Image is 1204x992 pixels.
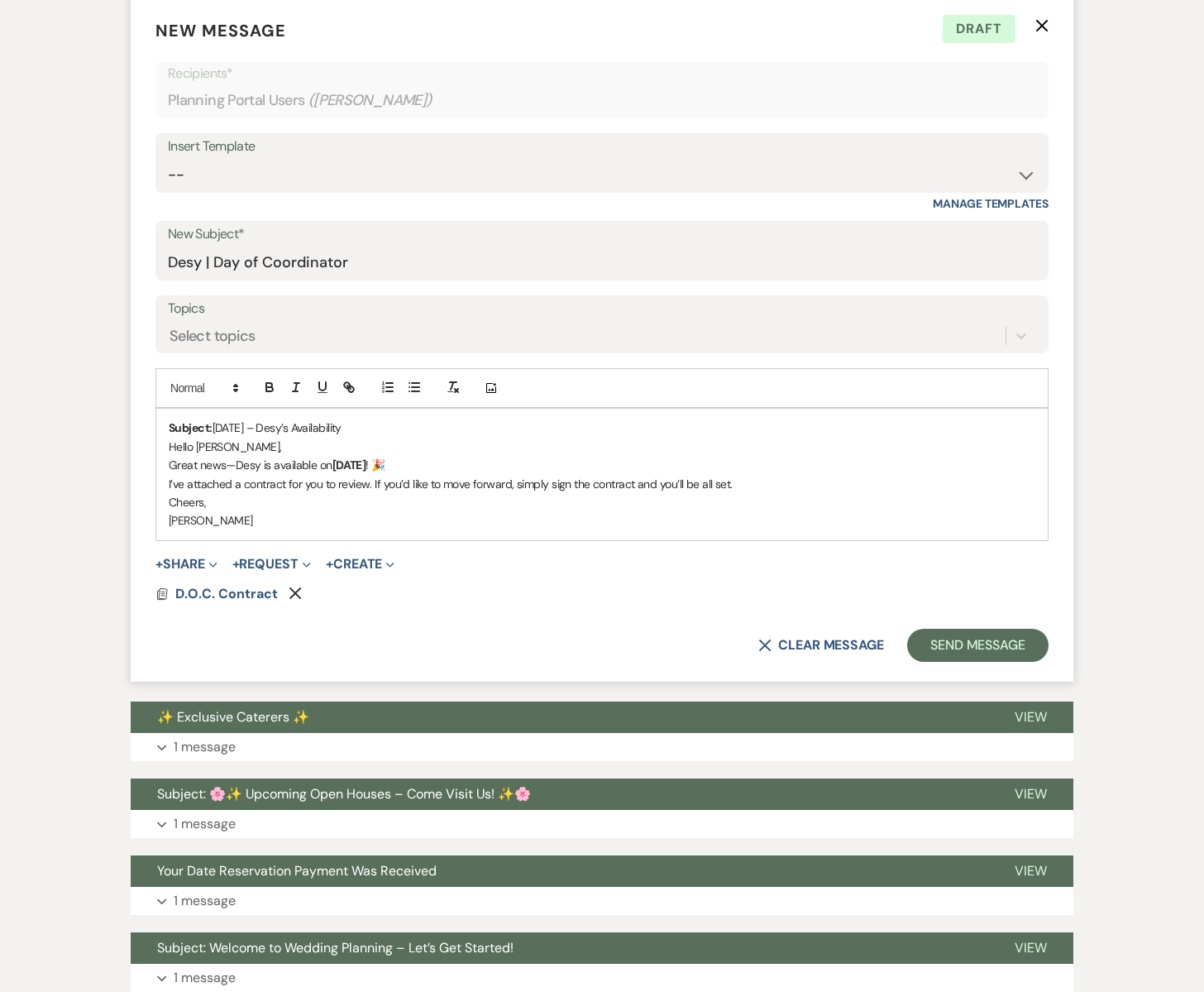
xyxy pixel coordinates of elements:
[232,558,240,571] span: +
[157,862,437,879] span: Your Date Reservation Payment Was Received
[332,458,366,472] strong: [DATE]
[1015,708,1047,726] span: View
[169,456,1035,474] p: Great news—Desy is available on ! 🎉
[168,63,1036,84] p: Recipients*
[988,702,1073,733] button: View
[169,420,213,435] strong: Subject:
[155,20,286,41] span: New Message
[157,708,309,726] span: ✨ Exclusive Caterers ✨
[131,702,988,733] button: ✨ Exclusive Caterers ✨
[131,855,988,887] button: Your Date Reservation Payment Was Received
[326,558,394,571] button: Create
[169,475,1035,493] p: I’ve attached a contract for you to review. If you’d like to move forward, simply sign the contra...
[131,964,1073,992] button: 1 message
[157,939,514,956] span: Subject: Welcome to Wedding Planning – Let’s Get Started!
[169,493,1035,511] p: Cheers,
[174,736,236,758] p: 1 message
[169,511,1035,530] p: [PERSON_NAME]
[232,558,311,571] button: Request
[174,813,236,835] p: 1 message
[131,733,1073,761] button: 1 message
[988,932,1073,964] button: View
[1015,939,1047,956] span: View
[1015,862,1047,879] span: View
[168,223,1036,247] label: New Subject*
[169,438,1035,456] p: Hello [PERSON_NAME],
[157,785,531,803] span: Subject: 🌸✨ Upcoming Open Houses – Come Visit Us! ✨🌸
[988,779,1073,810] button: View
[131,810,1073,838] button: 1 message
[175,585,278,602] span: D.O.C. Contract
[169,419,1035,437] p: [DATE] – Desy’s Availability
[175,584,282,604] button: D.O.C. Contract
[907,629,1049,662] button: Send Message
[131,932,988,964] button: Subject: Welcome to Wedding Planning – Let’s Get Started!
[170,325,256,347] div: Select topics
[943,15,1015,43] span: Draft
[758,639,884,652] button: Clear message
[131,887,1073,915] button: 1 message
[933,196,1049,211] a: Manage Templates
[174,890,236,912] p: 1 message
[1015,785,1047,803] span: View
[168,135,1036,159] div: Insert Template
[174,967,236,989] p: 1 message
[326,558,333,571] span: +
[155,558,217,571] button: Share
[168,84,1036,117] div: Planning Portal Users
[988,855,1073,887] button: View
[308,89,432,112] span: ( [PERSON_NAME] )
[168,297,1036,321] label: Topics
[155,558,163,571] span: +
[131,779,988,810] button: Subject: 🌸✨ Upcoming Open Houses – Come Visit Us! ✨🌸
